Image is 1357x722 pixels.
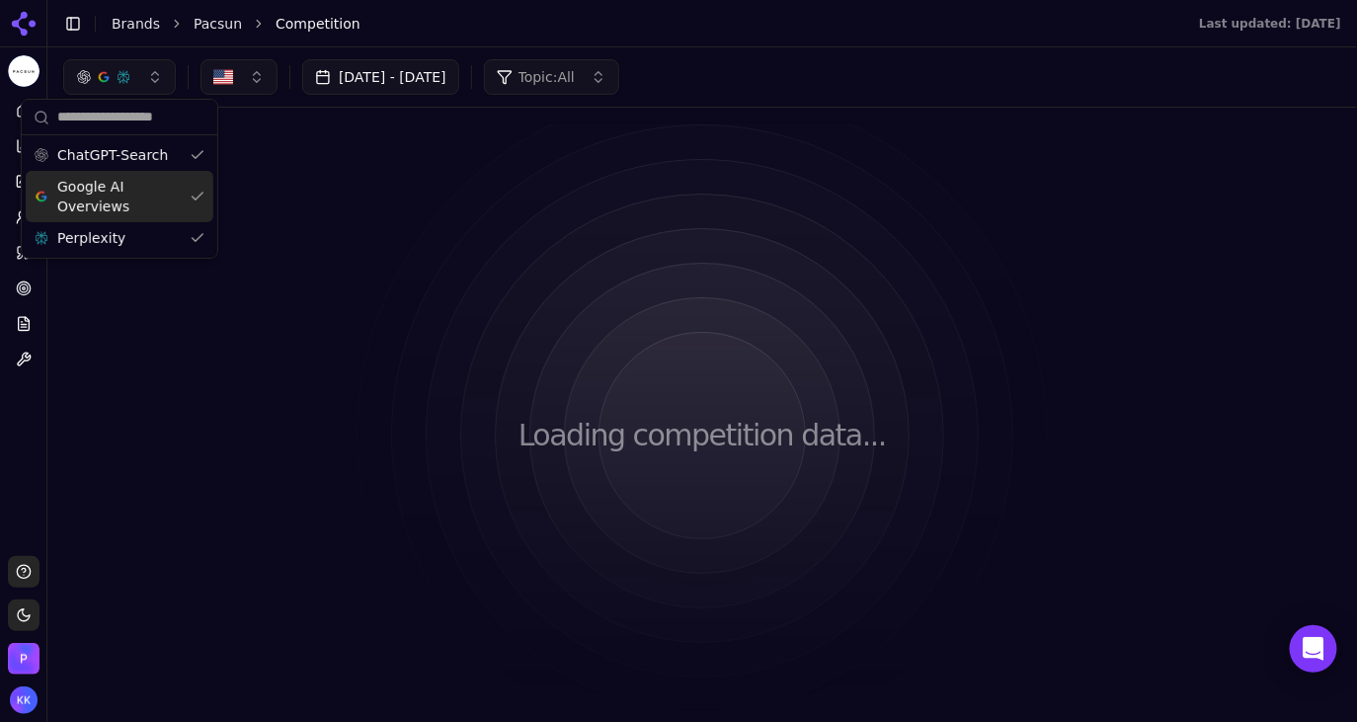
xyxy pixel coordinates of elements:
span: Topic: All [519,67,575,87]
span: Perplexity [57,228,125,248]
span: Competition [276,14,360,34]
button: Open organization switcher [8,643,40,675]
img: United States [213,67,233,87]
img: Pacsun [8,55,40,87]
a: Pacsun [194,14,242,34]
span: ChatGPT-Search [57,145,168,165]
img: Pacsun [8,643,40,675]
button: Open user button [10,686,38,714]
button: [DATE] - [DATE] [302,59,459,95]
div: Suggestions [22,135,217,258]
a: Brands [112,16,160,32]
img: Katrina Katona [10,686,38,714]
p: Loading competition data... [519,418,886,453]
span: Google AI Overviews [57,177,182,216]
div: Open Intercom Messenger [1290,625,1337,673]
nav: breadcrumb [112,14,1159,34]
div: Last updated: [DATE] [1199,16,1341,32]
button: Current brand: Pacsun [8,55,40,87]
